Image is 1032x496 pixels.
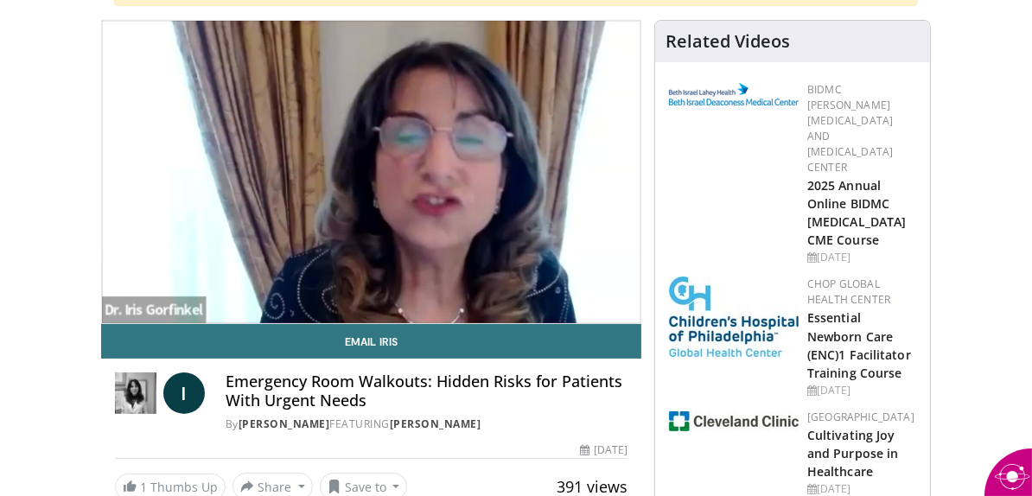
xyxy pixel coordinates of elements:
[581,442,627,458] div: [DATE]
[807,383,916,398] div: [DATE]
[669,411,799,431] img: 1ef99228-8384-4f7a-af87-49a18d542794.png.150x105_q85_autocrop_double_scale_upscale_version-0.2.jpg
[669,277,799,357] img: 8fbf8b72-0f77-40e1-90f4-9648163fd298.jpg.150x105_q85_autocrop_double_scale_upscale_version-0.2.jpg
[163,372,205,414] a: I
[115,372,156,414] img: Dr. Iris Gorfinkel
[226,417,627,432] div: By FEATURING
[101,324,641,359] a: Email Iris
[390,417,481,431] a: [PERSON_NAME]
[807,427,898,480] a: Cultivating Joy and Purpose in Healthcare
[239,417,330,431] a: [PERSON_NAME]
[669,83,799,105] img: c96b19ec-a48b-46a9-9095-935f19585444.png.150x105_q85_autocrop_double_scale_upscale_version-0.2.png
[226,372,627,410] h4: Emergency Room Walkouts: Hidden Risks for Patients With Urgent Needs
[140,479,147,495] span: 1
[666,31,790,52] h4: Related Videos
[807,410,914,424] a: [GEOGRAPHIC_DATA]
[807,250,916,265] div: [DATE]
[102,21,640,323] video-js: Video Player
[807,309,911,380] a: Essential Newborn Care (ENC)1 Facilitator Training Course
[807,277,890,307] a: CHOP Global Health Center
[807,82,893,175] a: BIDMC [PERSON_NAME][MEDICAL_DATA] and [MEDICAL_DATA] Center
[807,177,906,248] a: 2025 Annual Online BIDMC [MEDICAL_DATA] CME Course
